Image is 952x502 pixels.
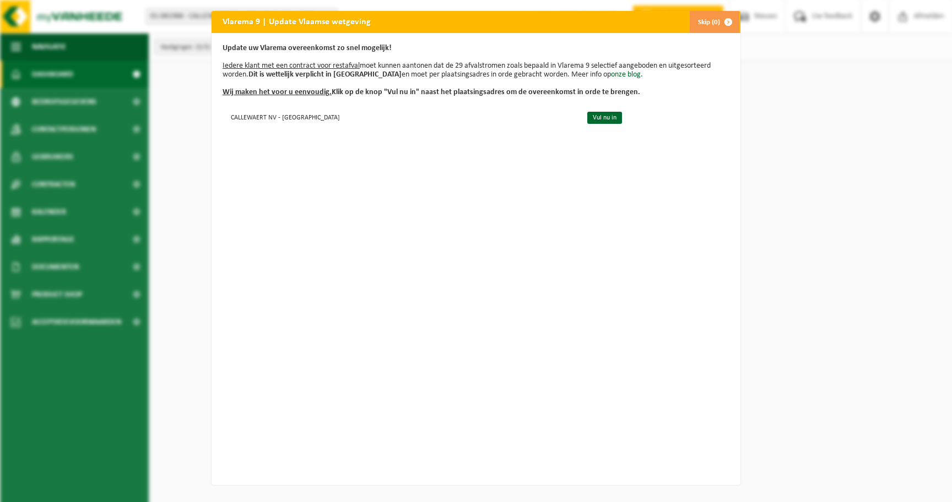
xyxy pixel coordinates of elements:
[223,108,578,126] td: CALLEWAERT NV - [GEOGRAPHIC_DATA]
[223,88,640,96] b: Klik op de knop "Vul nu in" naast het plaatsingsadres om de overeenkomst in orde te brengen.
[223,44,392,52] b: Update uw Vlarema overeenkomst zo snel mogelijk!
[223,88,332,96] u: Wij maken het voor u eenvoudig.
[611,70,643,79] a: onze blog.
[248,70,402,79] b: Dit is wettelijk verplicht in [GEOGRAPHIC_DATA]
[223,62,360,70] u: Iedere klant met een contract voor restafval
[223,44,729,97] p: moet kunnen aantonen dat de 29 afvalstromen zoals bepaald in Vlarema 9 selectief aangeboden en ui...
[689,11,739,33] button: Skip (0)
[587,112,622,124] a: Vul nu in
[212,11,382,32] h2: Vlarema 9 | Update Vlaamse wetgeving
